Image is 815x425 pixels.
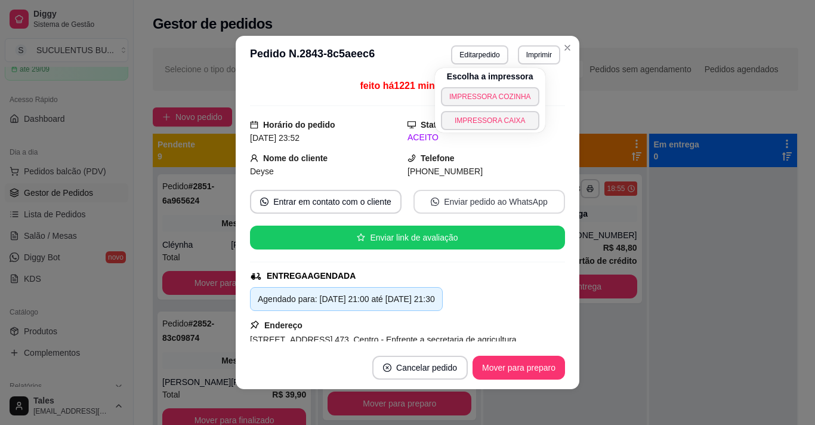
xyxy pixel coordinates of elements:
span: star [357,233,365,242]
button: starEnviar link de avaliação [250,226,565,250]
span: [DATE] 23:52 [250,133,300,143]
span: [PHONE_NUMBER] [407,167,483,176]
div: Agendado para: [DATE] 21:00 até [DATE] 21:30 [258,292,435,306]
strong: Nome do cliente [263,153,328,163]
span: desktop [407,121,416,129]
span: whats-app [431,198,439,206]
button: whats-appEnviar pedido ao WhatsApp [413,190,565,214]
h4: Escolha a impressora [447,70,533,82]
span: Deyse [250,167,274,176]
span: [STREET_ADDRESS] 473, Centro - Enfrente a secretaria de agricultura [250,335,517,344]
div: ACEITO [407,131,565,144]
button: Imprimir [518,45,560,64]
span: calendar [250,121,258,129]
button: Editarpedido [451,45,508,64]
button: Mover para preparo [473,356,565,380]
span: phone [407,154,416,162]
span: whats-app [260,198,268,206]
span: user [250,154,258,162]
button: whats-appEntrar em contato com o cliente [250,190,402,214]
button: IMPRESSORA CAIXA [441,111,539,130]
strong: Horário do pedido [263,120,335,130]
span: pushpin [250,320,260,329]
span: feito há 1221 minutos [360,81,455,91]
span: close-circle [383,364,391,372]
button: IMPRESSORA COZINHA [441,87,539,106]
strong: Status do pedido [421,120,489,130]
button: Close [558,38,577,57]
div: ENTREGA AGENDADA [267,270,356,282]
button: close-circleCancelar pedido [372,356,468,380]
h3: Pedido N. 2843-8c5aeec6 [250,45,375,64]
strong: Telefone [421,153,455,163]
strong: Endereço [264,321,302,330]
